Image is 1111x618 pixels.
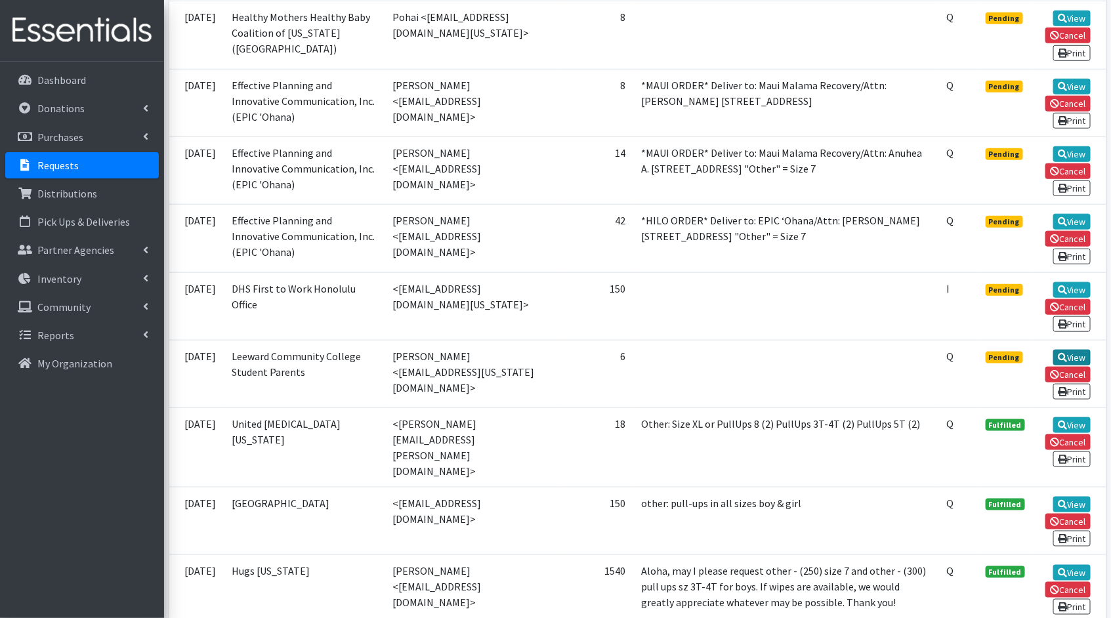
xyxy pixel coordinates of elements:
[169,205,224,272] td: [DATE]
[5,237,159,263] a: Partner Agencies
[5,266,159,292] a: Inventory
[37,102,85,115] p: Donations
[1053,249,1091,264] a: Print
[1053,180,1091,196] a: Print
[561,408,633,487] td: 18
[5,350,159,377] a: My Organization
[561,340,633,407] td: 6
[1053,10,1091,26] a: View
[1045,231,1091,247] a: Cancel
[986,148,1023,160] span: Pending
[37,272,81,285] p: Inventory
[224,205,385,272] td: Effective Planning and Innovative Communication, Inc. (EPIC 'Ohana)
[946,417,954,430] abbr: Quantity
[1053,316,1091,332] a: Print
[5,9,159,52] img: HumanEssentials
[1053,599,1091,615] a: Print
[946,79,954,92] abbr: Quantity
[1053,451,1091,467] a: Print
[224,136,385,204] td: Effective Planning and Innovative Communication, Inc. (EPIC 'Ohana)
[986,216,1023,228] span: Pending
[385,69,560,136] td: [PERSON_NAME] <[EMAIL_ADDRESS][DOMAIN_NAME]>
[986,81,1023,93] span: Pending
[633,408,938,487] td: Other: Size XL or PullUps 8 (2) PullUps 3T-4T (2) PullUps 5T (2)
[5,322,159,348] a: Reports
[561,487,633,555] td: 150
[986,499,1025,510] span: Fulfilled
[37,215,130,228] p: Pick Ups & Deliveries
[986,284,1023,296] span: Pending
[561,272,633,340] td: 150
[224,69,385,136] td: Effective Planning and Innovative Communication, Inc. (EPIC 'Ohana)
[1053,531,1091,546] a: Print
[1053,45,1091,61] a: Print
[1053,384,1091,400] a: Print
[224,487,385,555] td: [GEOGRAPHIC_DATA]
[5,152,159,178] a: Requests
[385,340,560,407] td: [PERSON_NAME] <[EMAIL_ADDRESS][US_STATE][DOMAIN_NAME]>
[986,352,1023,363] span: Pending
[561,69,633,136] td: 8
[561,205,633,272] td: 42
[385,272,560,340] td: <[EMAIL_ADDRESS][DOMAIN_NAME][US_STATE]>
[169,1,224,69] td: [DATE]
[1045,96,1091,112] a: Cancel
[1053,565,1091,581] a: View
[37,159,79,172] p: Requests
[986,566,1025,578] span: Fulfilled
[169,272,224,340] td: [DATE]
[633,205,938,272] td: *HILO ORDER* Deliver to: EPIC ‘Ohana/Attn: [PERSON_NAME] [STREET_ADDRESS] "Other" = Size 7
[169,408,224,487] td: [DATE]
[169,487,224,555] td: [DATE]
[1053,417,1091,433] a: View
[37,357,112,370] p: My Organization
[169,136,224,204] td: [DATE]
[5,67,159,93] a: Dashboard
[561,136,633,204] td: 14
[561,1,633,69] td: 8
[946,146,954,159] abbr: Quantity
[1045,367,1091,382] a: Cancel
[5,209,159,235] a: Pick Ups & Deliveries
[37,131,83,144] p: Purchases
[5,95,159,121] a: Donations
[5,294,159,320] a: Community
[1045,28,1091,43] a: Cancel
[946,350,954,363] abbr: Quantity
[224,1,385,69] td: Healthy Mothers Healthy Baby Coalition of [US_STATE] ([GEOGRAPHIC_DATA])
[1045,163,1091,179] a: Cancel
[946,497,954,510] abbr: Quantity
[5,180,159,207] a: Distributions
[169,69,224,136] td: [DATE]
[1053,214,1091,230] a: View
[633,136,938,204] td: *MAUI ORDER* Deliver to: Maui Malama Recovery/Attn: Anuhea A. [STREET_ADDRESS] "Other" = Size 7
[385,1,560,69] td: Pohai <[EMAIL_ADDRESS][DOMAIN_NAME][US_STATE]>
[1053,79,1091,94] a: View
[385,136,560,204] td: [PERSON_NAME] <[EMAIL_ADDRESS][DOMAIN_NAME]>
[37,187,97,200] p: Distributions
[986,419,1025,431] span: Fulfilled
[37,300,91,314] p: Community
[1053,146,1091,162] a: View
[633,487,938,555] td: other: pull-ups in all sizes boy & girl
[946,564,954,577] abbr: Quantity
[5,124,159,150] a: Purchases
[385,205,560,272] td: [PERSON_NAME] <[EMAIL_ADDRESS][DOMAIN_NAME]>
[224,340,385,407] td: Leeward Community College Student Parents
[1045,434,1091,450] a: Cancel
[1053,282,1091,298] a: View
[1053,113,1091,129] a: Print
[224,272,385,340] td: DHS First to Work Honolulu Office
[1045,299,1091,315] a: Cancel
[224,408,385,487] td: United [MEDICAL_DATA] [US_STATE]
[946,214,954,227] abbr: Quantity
[946,282,950,295] abbr: Individual
[385,408,560,487] td: <[PERSON_NAME][EMAIL_ADDRESS][PERSON_NAME][DOMAIN_NAME]>
[633,69,938,136] td: *MAUI ORDER* Deliver to: Maui Malama Recovery/Attn: [PERSON_NAME] [STREET_ADDRESS]
[169,340,224,407] td: [DATE]
[37,243,114,257] p: Partner Agencies
[986,12,1023,24] span: Pending
[37,73,86,87] p: Dashboard
[1053,497,1091,512] a: View
[1053,350,1091,365] a: View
